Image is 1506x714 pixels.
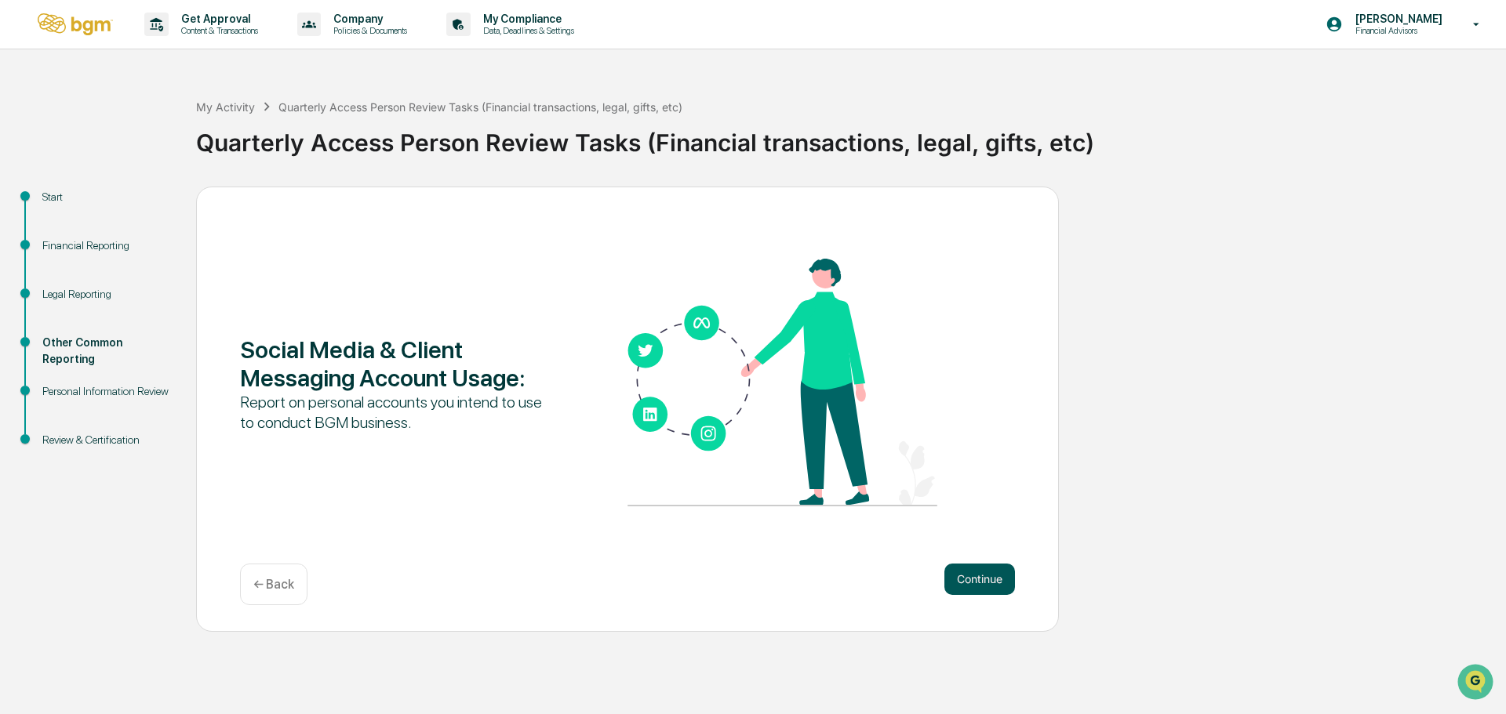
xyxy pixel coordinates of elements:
[1456,662,1498,705] iframe: Open customer support
[129,198,195,213] span: Attestations
[1343,25,1450,36] p: Financial Advisors
[627,259,937,506] img: Social Media & Client Messaging Account Usage
[38,13,113,35] img: logo
[42,383,171,400] div: Personal Information Review
[16,229,28,241] div: 🔎
[53,136,198,148] div: We're available if you need us!
[278,100,682,114] div: Quarterly Access Person Review Tasks (Financial transactions, legal, gifts, etc)
[42,237,171,254] div: Financial Reporting
[42,335,171,368] div: Other Common Reporting
[196,116,1498,157] div: Quarterly Access Person Review Tasks (Financial transactions, legal, gifts, etc)
[16,199,28,212] div: 🖐️
[31,227,99,243] span: Data Lookup
[944,564,1015,595] button: Continue
[1343,13,1450,25] p: [PERSON_NAME]
[321,25,415,36] p: Policies & Documents
[196,100,255,114] div: My Activity
[321,13,415,25] p: Company
[42,432,171,448] div: Review & Certification
[42,189,171,205] div: Start
[53,120,257,136] div: Start new chat
[267,125,286,143] button: Start new chat
[240,335,550,392] div: Social Media & Client Messaging Account Usage :
[240,392,550,433] div: Report on personal accounts you intend to use to conduct BGM business.
[169,25,266,36] p: Content & Transactions
[9,221,105,249] a: 🔎Data Lookup
[253,577,294,592] p: ← Back
[16,33,286,58] p: How can we help?
[156,266,190,277] span: Pylon
[471,13,582,25] p: My Compliance
[114,199,126,212] div: 🗄️
[471,25,582,36] p: Data, Deadlines & Settings
[31,198,101,213] span: Preclearance
[16,120,44,148] img: 1746055101610-c473b297-6a78-478c-a979-82029cc54cd1
[111,265,190,277] a: Powered byPylon
[169,13,266,25] p: Get Approval
[107,191,201,219] a: 🗄️Attestations
[42,286,171,303] div: Legal Reporting
[9,191,107,219] a: 🖐️Preclearance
